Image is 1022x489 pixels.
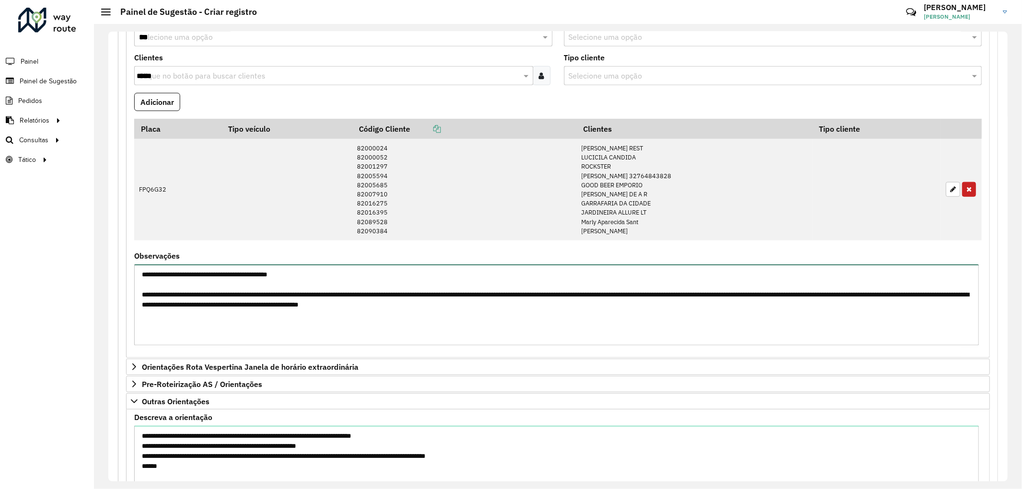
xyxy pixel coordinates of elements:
a: Outras Orientações [126,393,990,409]
th: Clientes [576,119,813,139]
th: Tipo cliente [813,119,941,139]
label: Descreva a orientação [134,411,212,423]
span: Painel de Sugestão [20,76,77,86]
span: Painel [21,57,38,67]
th: Placa [134,119,222,139]
span: Relatórios [20,115,49,125]
label: Clientes [134,52,163,63]
span: [PERSON_NAME] [924,12,996,21]
td: FPQ6G32 [134,139,222,240]
div: Rota Noturna/Vespertina [126,11,990,358]
button: Adicionar [134,93,180,111]
h3: [PERSON_NAME] [924,3,996,12]
a: Contato Rápido [901,2,921,23]
span: Pedidos [18,96,42,106]
a: Orientações Rota Vespertina Janela de horário extraordinária [126,359,990,375]
a: Pre-Roteirização AS / Orientações [126,376,990,392]
label: Tipo cliente [564,52,605,63]
td: 82000024 82000052 82001297 82005594 82005685 82007910 82016275 82016395 82089528 82090384 [352,139,576,240]
label: Observações [134,250,180,262]
td: [PERSON_NAME] REST LUCICILA CANDIDA ROCKSTER [PERSON_NAME] 32764843828 GOOD BEER EMPORIO [PERSON_... [576,139,813,240]
span: Outras Orientações [142,398,209,405]
span: Consultas [19,135,48,145]
h2: Painel de Sugestão - Criar registro [111,7,257,17]
a: Copiar [410,124,441,134]
span: Orientações Rota Vespertina Janela de horário extraordinária [142,363,358,371]
span: Pre-Roteirização AS / Orientações [142,380,262,388]
th: Código Cliente [352,119,576,139]
th: Tipo veículo [222,119,352,139]
span: Tático [18,155,36,165]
